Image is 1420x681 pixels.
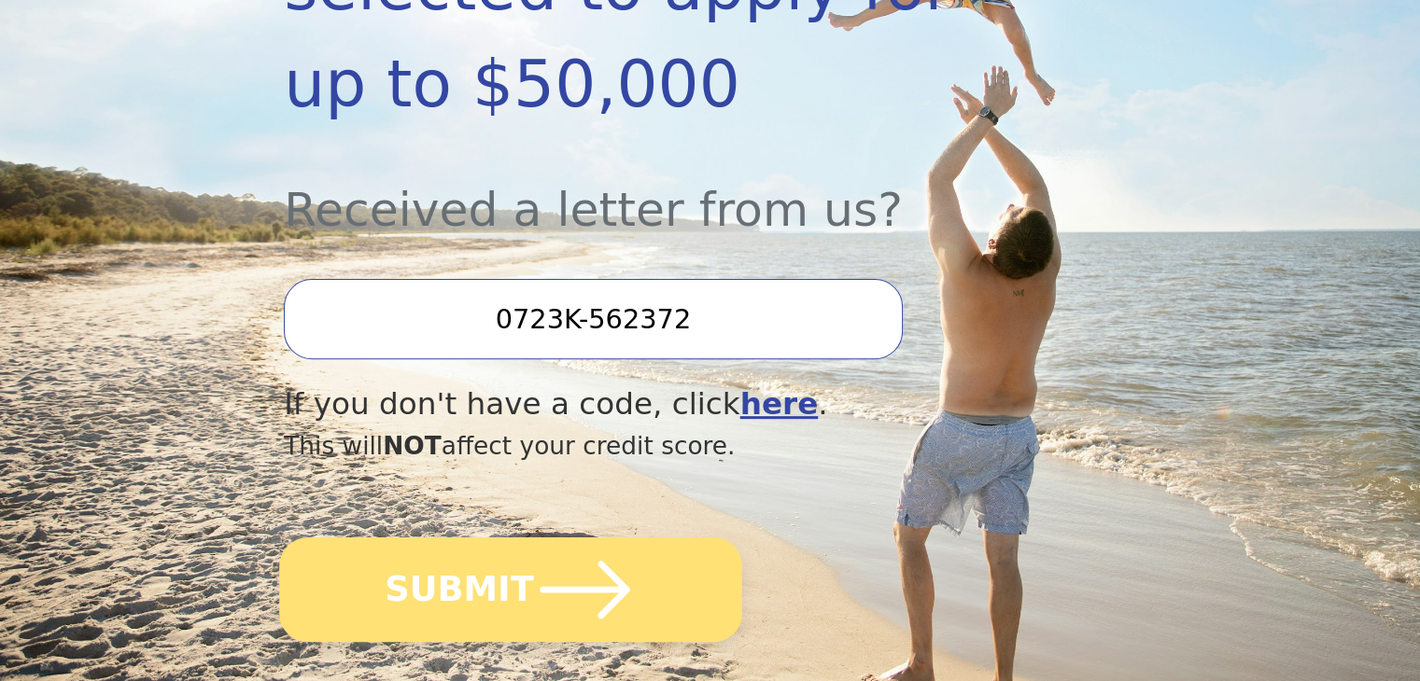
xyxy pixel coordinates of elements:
a: here [740,386,819,422]
div: If you don't have a code, click . [284,382,1008,427]
button: SUBMIT [279,537,742,642]
span: NOT [383,431,442,460]
div: Received a letter from us? [284,132,1008,245]
input: Enter your Offer Code: [284,279,902,359]
div: This will affect your credit score. [284,427,1008,465]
